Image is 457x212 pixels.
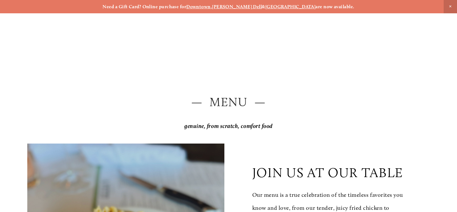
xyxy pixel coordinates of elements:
[186,4,211,10] a: Downtown
[315,4,354,10] strong: are now available.
[184,123,273,130] em: genuine, from scratch, comfort food
[211,4,212,10] strong: ,
[27,94,429,111] h2: — Menu —
[265,4,316,10] a: [GEOGRAPHIC_DATA]
[212,4,262,10] a: [PERSON_NAME] Dell
[103,4,186,10] strong: Need a Gift Card? Online purchase for
[252,165,403,180] p: join us at our table
[262,4,265,10] strong: &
